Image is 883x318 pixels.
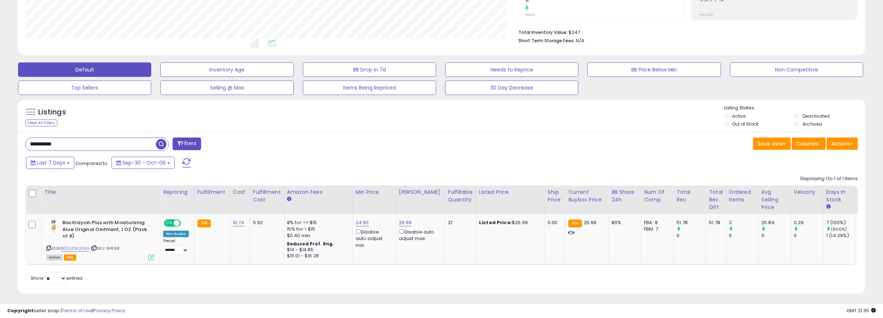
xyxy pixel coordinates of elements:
[356,228,390,249] div: Disable auto adjust min
[26,157,74,169] button: Last 7 Days
[479,219,512,226] b: Listed Price:
[160,62,293,77] button: Inventory Age
[802,121,822,127] label: Archived
[287,188,349,196] div: Amazon Fees
[25,119,57,126] div: Clear All Filters
[587,62,721,77] button: BB Price Below Min
[826,188,853,204] div: Days In Stock
[709,188,723,211] div: Total Rev. Diff.
[399,228,439,242] div: Disable auto adjust max
[796,140,819,147] span: Columns
[568,219,582,227] small: FBA
[518,27,852,36] li: $247
[233,219,244,226] a: 10.74
[18,80,151,95] button: Top Sellers
[112,157,175,169] button: Sep-30 - Oct-06
[233,188,247,196] div: Cost
[479,219,539,226] div: $26.99
[584,219,597,226] span: 26.99
[761,232,791,239] div: 0
[160,80,293,95] button: Selling @ Max
[46,219,155,260] div: ASIN:
[197,219,211,227] small: FBA
[445,62,578,77] button: Needs to Reprice
[709,219,720,226] div: 51.78
[612,188,638,204] div: BB Share 24h.
[61,245,90,252] a: B00EZWUD5G
[794,188,820,196] div: Velocity
[576,37,584,44] span: N/A
[802,113,830,119] label: Deactivated
[44,188,157,196] div: Title
[180,220,191,226] span: OFF
[287,196,291,202] small: Amazon Fees.
[287,219,347,226] div: 8% for <= $15
[644,219,668,226] div: FBA: 8
[38,107,66,117] h5: Listings
[448,188,473,204] div: Fulfillable Quantity
[448,219,470,226] div: 21
[794,232,823,239] div: 0
[75,160,109,167] span: Compared to:
[847,307,876,314] span: 2025-10-14 21:35 GMT
[122,159,166,166] span: Sep-30 - Oct-06
[287,241,334,247] b: Reduced Prof. Rng.
[753,138,791,150] button: Save View
[729,232,758,239] div: 0
[644,226,668,232] div: FBM: 7
[165,220,174,226] span: ON
[163,188,191,196] div: Repricing
[826,232,856,239] div: 1 (14.29%)
[287,253,347,259] div: $15.01 - $16.28
[253,188,281,204] div: Fulfillment Cost
[46,219,61,234] img: 31NL1aPK4NL._SL40_.jpg
[644,188,670,204] div: Num of Comp.
[253,219,278,226] div: 5.92
[197,188,227,196] div: Fulfillment
[548,219,560,226] div: 0.00
[163,231,189,237] div: Win BuyBox
[303,80,436,95] button: Items Being Repriced
[7,308,125,314] div: seller snap | |
[729,219,758,226] div: 2
[287,247,347,253] div: $14 - $14.86
[831,226,847,232] small: (600%)
[826,204,831,210] small: Days In Stock.
[287,232,347,239] div: $0.40 min
[31,275,83,282] span: Show: entries
[399,219,412,226] a: 26.99
[287,226,347,232] div: 15% for > $15
[62,307,92,314] a: Terms of Use
[827,138,858,150] button: Actions
[64,254,76,261] span: FBA
[356,188,393,196] div: Min Price
[800,175,858,182] div: Displaying 1 to 1 of 1 items
[46,254,63,261] span: All listings currently available for purchase on Amazon
[677,188,703,204] div: Total Rev.
[356,219,369,226] a: 24.90
[525,13,535,17] small: Prev: 0
[677,219,706,226] div: 51.78
[399,188,442,196] div: [PERSON_NAME]
[303,62,436,77] button: BB Drop in 7d
[699,13,713,17] small: Prev: N/A
[761,219,791,226] div: 25.89
[163,239,189,255] div: Preset:
[732,113,745,119] label: Active
[794,219,823,226] div: 0.29
[732,121,758,127] label: Out of Stock
[612,219,635,226] div: 80%
[826,219,856,226] div: 7 (100%)
[792,138,826,150] button: Columns
[479,188,541,196] div: Listed Price
[730,62,863,77] button: Non Competitive
[62,219,150,241] b: Bacitraycin Plus with Moisturizing Aloe Original Ointment, 1 OZ (Pack of 6)
[724,105,865,112] p: Listing States:
[91,245,119,251] span: | SKU: W4198
[677,232,706,239] div: 0
[37,159,65,166] span: Last 7 Days
[761,188,788,211] div: Avg Selling Price
[445,80,578,95] button: 30 Day Decrease
[518,38,575,44] b: Short Term Storage Fees:
[518,29,567,35] b: Total Inventory Value:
